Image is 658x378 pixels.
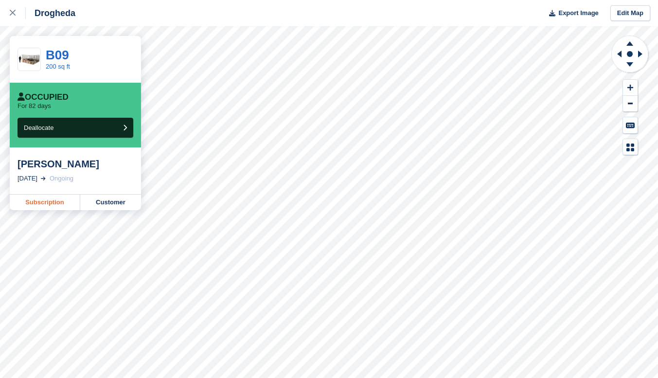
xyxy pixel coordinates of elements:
a: 200 sq ft [46,63,70,70]
button: Map Legend [623,139,638,155]
button: Export Image [543,5,599,21]
div: [PERSON_NAME] [18,158,133,170]
button: Zoom Out [623,96,638,112]
img: 200-sqft-unit%20(4).jpg [18,51,40,68]
div: Ongoing [50,174,73,183]
button: Keyboard Shortcuts [623,117,638,133]
div: [DATE] [18,174,37,183]
a: B09 [46,48,69,62]
a: Subscription [10,195,80,210]
button: Deallocate [18,118,133,138]
span: Deallocate [24,124,53,131]
div: Drogheda [26,7,75,19]
p: For 82 days [18,102,51,110]
a: Edit Map [610,5,650,21]
div: Occupied [18,92,69,102]
span: Export Image [558,8,598,18]
a: Customer [80,195,141,210]
img: arrow-right-light-icn-cde0832a797a2874e46488d9cf13f60e5c3a73dbe684e267c42b8395dfbc2abf.svg [41,177,46,180]
button: Zoom In [623,80,638,96]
